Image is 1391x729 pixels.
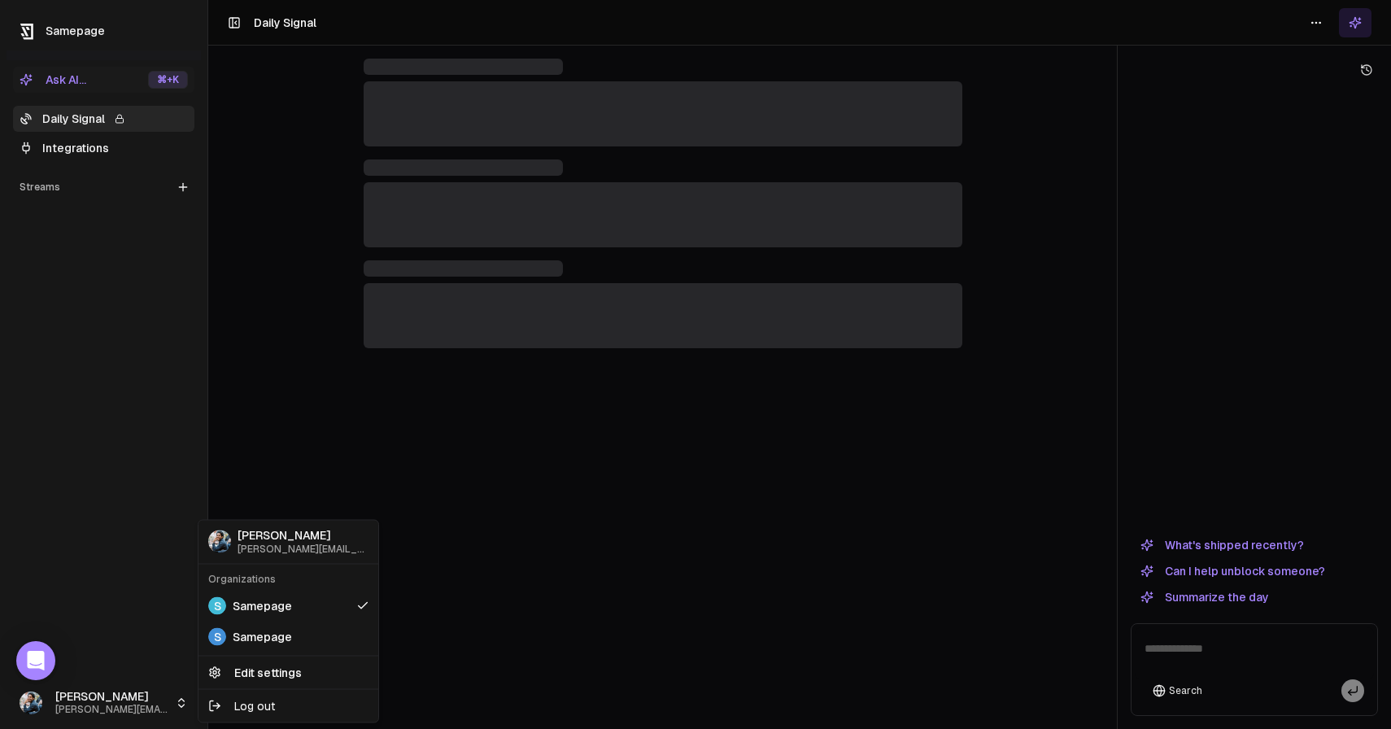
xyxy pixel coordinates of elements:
[208,596,226,614] span: S
[238,529,368,543] span: [PERSON_NAME]
[202,567,375,590] div: Organizations
[233,628,292,644] span: Samepage
[208,530,231,553] img: 1695405595226.jpeg
[202,692,375,718] div: Log out
[202,659,375,685] a: Edit settings
[238,543,368,555] span: [PERSON_NAME][EMAIL_ADDRESS]
[233,597,292,613] span: Samepage
[208,627,226,645] span: S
